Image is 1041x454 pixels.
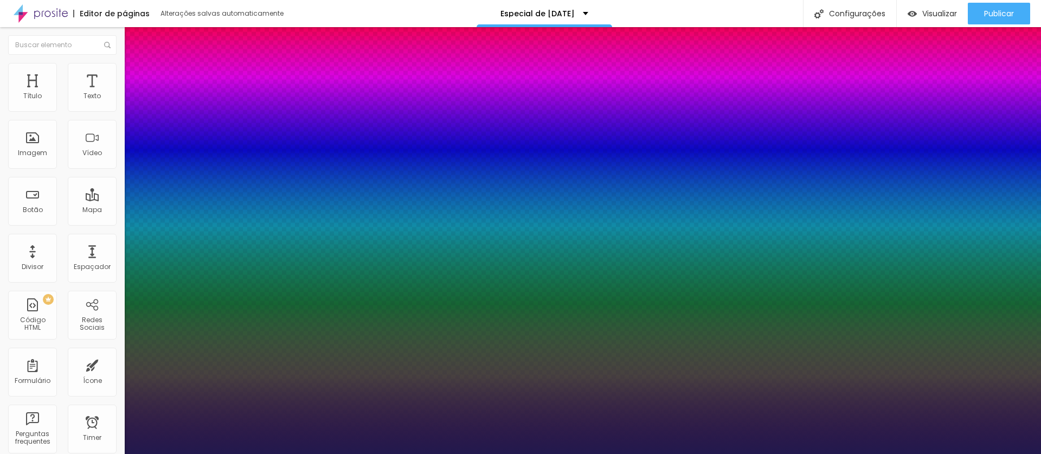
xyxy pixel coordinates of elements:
div: Formulário [15,377,50,385]
input: Buscar elemento [8,35,117,55]
div: Vídeo [82,149,102,157]
div: Título [23,92,42,100]
div: Timer [83,434,101,442]
span: Publicar [984,9,1014,18]
img: Icone [814,9,824,18]
div: Editor de páginas [73,10,150,17]
img: view-1.svg [908,9,917,18]
div: Ícone [83,377,102,385]
img: Icone [104,42,111,48]
div: Código HTML [11,316,54,332]
p: Especial de [DATE] [500,10,575,17]
button: Visualizar [897,3,968,24]
div: Espaçador [74,263,111,271]
span: Visualizar [922,9,957,18]
button: Publicar [968,3,1030,24]
div: Divisor [22,263,43,271]
div: Alterações salvas automaticamente [160,10,285,17]
div: Perguntas frequentes [11,430,54,446]
div: Texto [83,92,101,100]
div: Mapa [82,206,102,214]
div: Imagem [18,149,47,157]
div: Redes Sociais [70,316,113,332]
div: Botão [23,206,43,214]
